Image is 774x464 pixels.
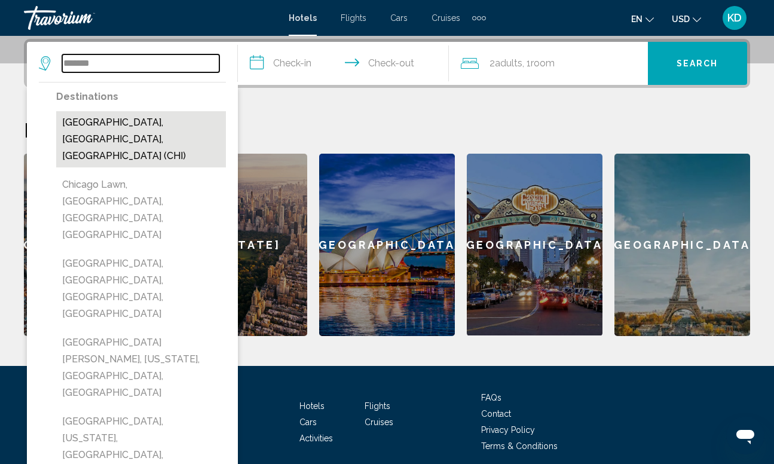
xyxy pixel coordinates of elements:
button: Search [648,42,747,85]
p: Destinations [56,88,226,105]
span: , 1 [522,55,555,72]
span: Search [677,59,718,69]
a: Contact [481,409,511,419]
a: [US_STATE] [172,154,307,336]
span: Room [531,57,555,69]
button: Change currency [672,10,701,28]
a: [GEOGRAPHIC_DATA] [614,154,750,336]
a: Cruises [365,417,393,427]
a: Cars [299,417,317,427]
span: 2 [490,55,522,72]
a: [GEOGRAPHIC_DATA] [319,154,455,336]
a: [GEOGRAPHIC_DATA] [24,154,160,336]
iframe: Button to launch messaging window [726,416,764,454]
a: FAQs [481,393,501,402]
span: USD [672,14,690,24]
button: [GEOGRAPHIC_DATA][PERSON_NAME], [US_STATE], [GEOGRAPHIC_DATA], [GEOGRAPHIC_DATA] [56,331,226,404]
a: Flights [365,401,390,411]
button: Extra navigation items [472,8,486,28]
a: Cruises [432,13,460,23]
a: Privacy Policy [481,425,535,435]
span: KD [727,12,742,24]
button: User Menu [719,5,750,30]
button: [GEOGRAPHIC_DATA], [GEOGRAPHIC_DATA], [GEOGRAPHIC_DATA] (CHI) [56,111,226,167]
button: [GEOGRAPHIC_DATA], [GEOGRAPHIC_DATA], [GEOGRAPHIC_DATA], [GEOGRAPHIC_DATA] [56,252,226,325]
a: Hotels [299,401,325,411]
a: Terms & Conditions [481,441,558,451]
div: Search widget [27,42,747,85]
h2: Featured Destinations [24,118,750,142]
button: Travelers: 2 adults, 0 children [449,42,648,85]
a: Cars [390,13,408,23]
a: Hotels [289,13,317,23]
a: [GEOGRAPHIC_DATA] [467,154,602,336]
span: en [631,14,643,24]
button: Chicago Lawn, [GEOGRAPHIC_DATA], [GEOGRAPHIC_DATA], [GEOGRAPHIC_DATA] [56,173,226,246]
button: Check in and out dates [238,42,449,85]
span: Adults [495,57,522,69]
button: Change language [631,10,654,28]
a: Travorium [24,6,277,30]
a: Flights [341,13,366,23]
a: Activities [299,434,333,443]
div: [GEOGRAPHIC_DATA] [467,154,602,335]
